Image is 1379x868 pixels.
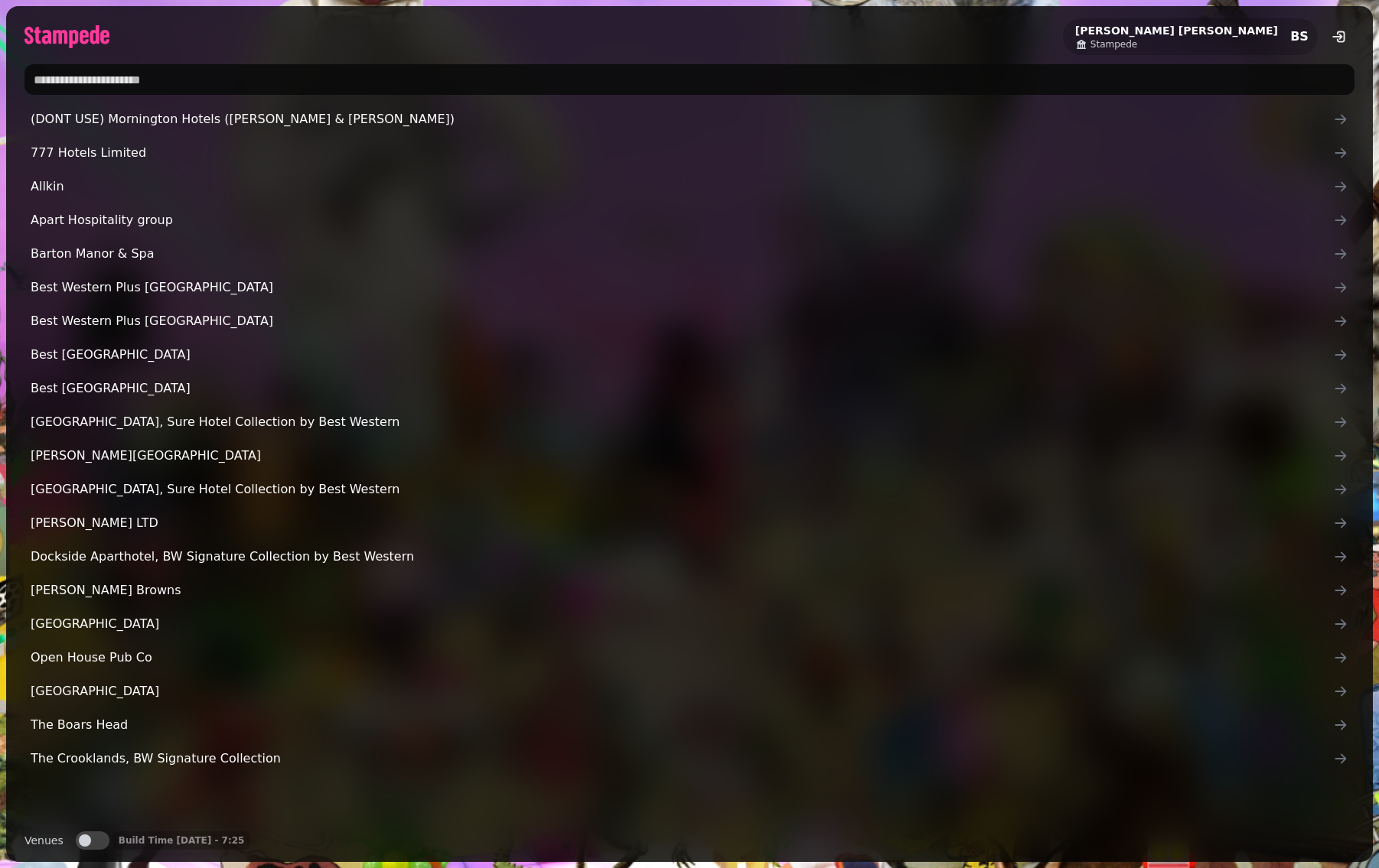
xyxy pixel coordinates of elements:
[1075,38,1278,50] a: Stampede
[24,138,1355,168] a: 777 Hotels Limited
[31,749,1333,768] span: The Crooklands, BW Signature Collection
[1075,23,1278,38] h2: [PERSON_NAME] [PERSON_NAME]
[31,312,1333,330] span: Best Western Plus [GEOGRAPHIC_DATA]
[24,239,1355,269] a: Barton Manor & Spa
[24,205,1355,236] a: Apart Hospitality group
[24,676,1355,707] a: [GEOGRAPHIC_DATA]
[24,171,1355,202] a: Allkin
[31,245,1333,263] span: Barton Manor & Spa
[31,379,1333,398] span: Best [GEOGRAPHIC_DATA]
[31,211,1333,229] span: Apart Hospitality group
[24,474,1355,505] a: [GEOGRAPHIC_DATA], Sure Hotel Collection by Best Western
[24,508,1355,538] a: [PERSON_NAME] LTD
[31,514,1333,532] span: [PERSON_NAME] LTD
[24,373,1355,404] a: Best [GEOGRAPHIC_DATA]
[24,441,1355,471] a: [PERSON_NAME][GEOGRAPHIC_DATA]
[31,413,1333,431] span: [GEOGRAPHIC_DATA], Sure Hotel Collection by Best Western
[31,447,1333,465] span: [PERSON_NAME][GEOGRAPHIC_DATA]
[1090,38,1137,50] span: Stampede
[24,407,1355,437] a: [GEOGRAPHIC_DATA], Sure Hotel Collection by Best Western
[31,278,1333,297] span: Best Western Plus [GEOGRAPHIC_DATA]
[1290,31,1309,43] span: BS
[24,743,1355,774] a: The Crooklands, BW Signature Collection
[31,716,1333,734] span: The Boars Head
[31,548,1333,566] span: Dockside Aparthotel, BW Signature Collection by Best Western
[31,346,1333,364] span: Best [GEOGRAPHIC_DATA]
[31,615,1333,633] span: [GEOGRAPHIC_DATA]
[24,340,1355,370] a: Best [GEOGRAPHIC_DATA]
[24,272,1355,303] a: Best Western Plus [GEOGRAPHIC_DATA]
[24,541,1355,572] a: Dockside Aparthotel, BW Signature Collection by Best Western
[31,649,1333,667] span: Open House Pub Co
[24,25,109,48] img: logo
[24,710,1355,740] a: The Boars Head
[24,104,1355,135] a: (DONT USE) Mornington Hotels ([PERSON_NAME] & [PERSON_NAME])
[119,834,245,847] p: Build Time [DATE] - 7:25
[24,609,1355,639] a: [GEOGRAPHIC_DATA]
[24,642,1355,673] a: Open House Pub Co
[31,110,1333,128] span: (DONT USE) Mornington Hotels ([PERSON_NAME] & [PERSON_NAME])
[31,581,1333,600] span: [PERSON_NAME] Browns
[31,144,1333,162] span: 777 Hotels Limited
[31,480,1333,499] span: [GEOGRAPHIC_DATA], Sure Hotel Collection by Best Western
[31,177,1333,196] span: Allkin
[1324,21,1355,52] button: logout
[24,831,64,850] label: Venues
[24,306,1355,336] a: Best Western Plus [GEOGRAPHIC_DATA]
[24,575,1355,606] a: [PERSON_NAME] Browns
[31,682,1333,701] span: [GEOGRAPHIC_DATA]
